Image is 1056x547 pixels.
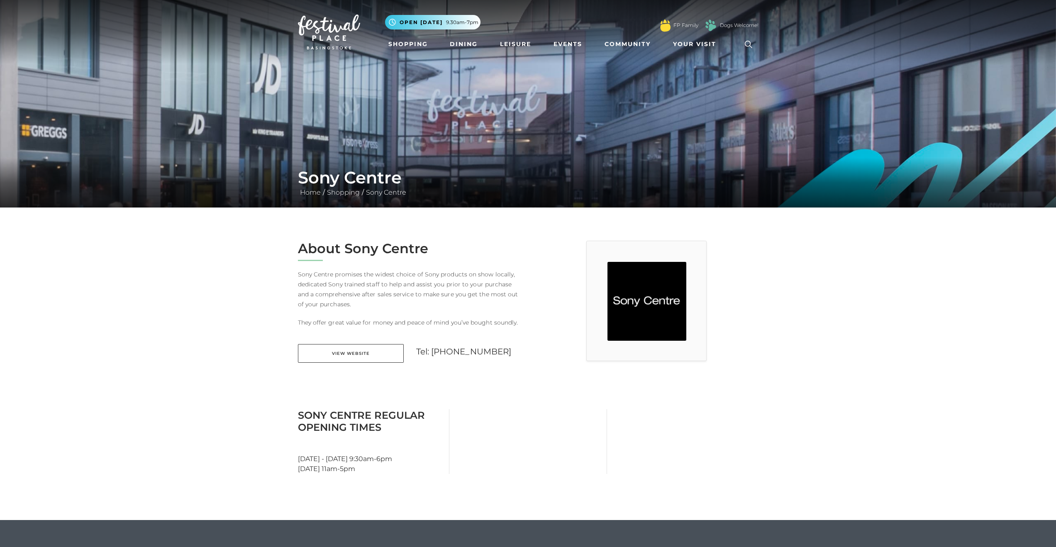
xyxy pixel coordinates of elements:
[298,317,522,327] p: They offer great value for money and peace of mind you’ve bought soundly.
[673,22,698,29] a: FP Family
[400,19,443,26] span: Open [DATE]
[298,15,360,49] img: Festival Place Logo
[601,37,654,52] a: Community
[416,347,512,357] a: Tel: [PHONE_NUMBER]
[385,15,480,29] button: Open [DATE] 9.30am-7pm
[298,409,443,433] h3: Sony Centre Regular Opening Times
[497,37,534,52] a: Leisure
[385,37,431,52] a: Shopping
[292,168,765,198] div: / /
[298,344,404,363] a: View Website
[298,241,522,256] h2: About Sony Centre
[446,19,478,26] span: 9.30am-7pm
[670,37,724,52] a: Your Visit
[673,40,716,49] span: Your Visit
[364,188,408,196] a: Sony Centre
[292,409,449,474] div: [DATE] - [DATE] 9:30am-6pm [DATE] 11am-5pm
[446,37,481,52] a: Dining
[298,168,758,188] h1: Sony Centre
[720,22,758,29] a: Dogs Welcome!
[298,188,323,196] a: Home
[298,269,522,309] p: Sony Centre promises the widest choice of Sony products on show locally, dedicated Sony trained s...
[325,188,362,196] a: Shopping
[550,37,585,52] a: Events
